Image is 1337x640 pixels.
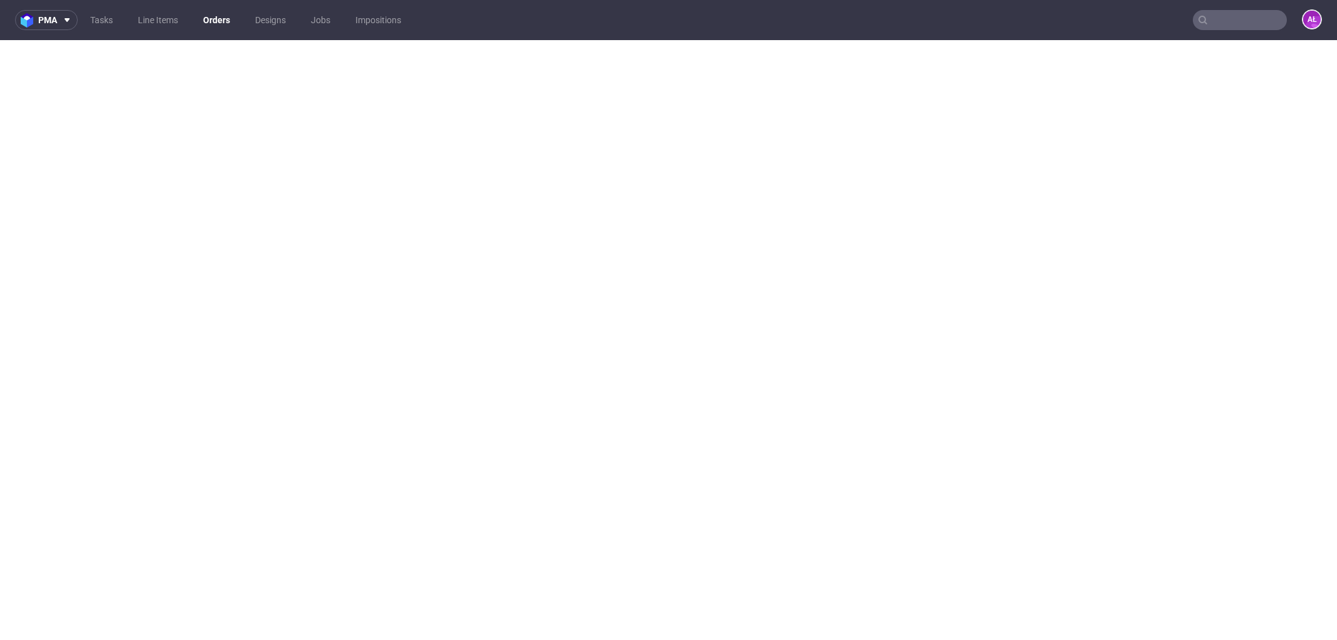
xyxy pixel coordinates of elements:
a: Designs [248,10,293,30]
button: pma [15,10,78,30]
a: Impositions [348,10,409,30]
figcaption: AŁ [1303,11,1321,28]
span: pma [38,16,57,24]
a: Line Items [130,10,186,30]
img: logo [21,13,38,28]
a: Tasks [83,10,120,30]
a: Jobs [303,10,338,30]
a: Orders [196,10,238,30]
